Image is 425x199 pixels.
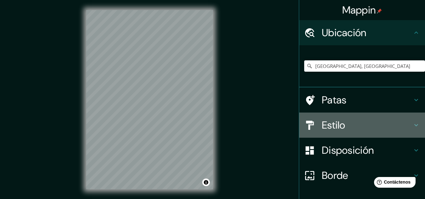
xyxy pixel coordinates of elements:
iframe: Lanzador de widgets de ayuda [369,174,418,192]
font: Disposición [322,144,374,157]
font: Mappin [342,3,376,17]
font: Ubicación [322,26,366,39]
font: Estilo [322,119,345,132]
font: Borde [322,169,348,182]
canvas: Mapa [86,10,213,189]
img: pin-icon.png [377,8,382,14]
button: Activar o desactivar atribución [202,179,210,186]
div: Ubicación [299,20,425,45]
div: Borde [299,163,425,188]
div: Estilo [299,113,425,138]
font: Patas [322,93,347,107]
div: Disposición [299,138,425,163]
input: Elige tu ciudad o zona [304,60,425,72]
div: Patas [299,87,425,113]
